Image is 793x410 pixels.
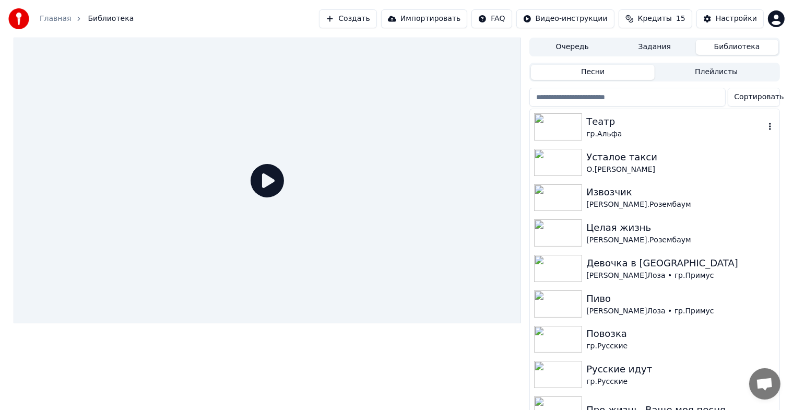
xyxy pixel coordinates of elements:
[716,14,757,24] div: Настройки
[586,271,775,281] div: [PERSON_NAME]Лоза • гр.Примус
[586,165,775,175] div: О.[PERSON_NAME]
[586,326,775,341] div: Повозка
[586,377,775,387] div: гр.Русские
[696,9,764,28] button: Настройки
[586,150,775,165] div: Усталое такси
[516,9,614,28] button: Видео-инструкции
[586,256,775,271] div: Девочка в [GEOGRAPHIC_DATA]
[40,14,71,24] a: Главная
[586,129,764,139] div: гр.Альфа
[619,9,692,28] button: Кредиты15
[586,114,764,129] div: Театр
[471,9,512,28] button: FAQ
[319,9,376,28] button: Создать
[638,14,672,24] span: Кредиты
[676,14,685,24] span: 15
[8,8,29,29] img: youka
[586,341,775,352] div: гр.Русские
[735,92,784,102] span: Сортировать
[88,14,134,24] span: Библиотека
[586,200,775,210] div: [PERSON_NAME].Розембаум
[586,362,775,377] div: Русские идут
[655,65,778,80] button: Плейлисты
[531,40,613,55] button: Очередь
[381,9,468,28] button: Импортировать
[586,291,775,306] div: Пиво
[613,40,696,55] button: Задания
[531,65,655,80] button: Песни
[586,306,775,317] div: [PERSON_NAME]Лоза • гр.Примус
[586,185,775,200] div: Извозчик
[40,14,134,24] nav: breadcrumb
[696,40,778,55] button: Библиотека
[749,368,780,400] a: Открытый чат
[586,220,775,235] div: Целая жизнь
[586,235,775,245] div: [PERSON_NAME].Розембаум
